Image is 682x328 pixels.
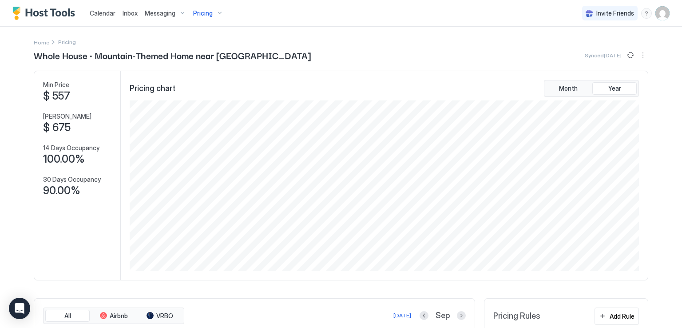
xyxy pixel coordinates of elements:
[43,89,70,103] span: $ 557
[43,184,80,197] span: 90.00%
[91,310,136,322] button: Airbnb
[123,8,138,18] a: Inbox
[43,121,71,134] span: $ 675
[130,84,175,94] span: Pricing chart
[420,311,428,320] button: Previous month
[43,152,85,166] span: 100.00%
[64,312,71,320] span: All
[559,84,578,92] span: Month
[655,6,670,20] div: User profile
[638,50,648,60] div: menu
[12,7,79,20] a: Host Tools Logo
[457,311,466,320] button: Next month
[43,81,69,89] span: Min Price
[43,112,91,120] span: [PERSON_NAME]
[138,310,182,322] button: VRBO
[34,37,49,47] div: Breadcrumb
[392,310,412,321] button: [DATE]
[43,144,99,152] span: 14 Days Occupancy
[110,312,128,320] span: Airbnb
[9,298,30,319] div: Open Intercom Messenger
[493,311,540,321] span: Pricing Rules
[595,308,639,325] button: Add Rule
[641,8,652,19] div: menu
[45,310,90,322] button: All
[608,84,621,92] span: Year
[585,52,622,59] span: Synced [DATE]
[90,8,115,18] a: Calendar
[156,312,173,320] span: VRBO
[625,50,636,60] button: Sync prices
[610,312,634,321] div: Add Rule
[34,48,311,62] span: Whole House · Mountain-Themed Home near [GEOGRAPHIC_DATA]
[638,50,648,60] button: More options
[193,9,213,17] span: Pricing
[145,9,175,17] span: Messaging
[43,308,184,324] div: tab-group
[436,311,450,321] span: Sep
[546,82,591,95] button: Month
[58,39,76,45] span: Breadcrumb
[34,37,49,47] a: Home
[544,80,639,97] div: tab-group
[34,39,49,46] span: Home
[123,9,138,17] span: Inbox
[393,312,411,320] div: [DATE]
[596,9,634,17] span: Invite Friends
[43,176,101,184] span: 30 Days Occupancy
[90,9,115,17] span: Calendar
[592,82,637,95] button: Year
